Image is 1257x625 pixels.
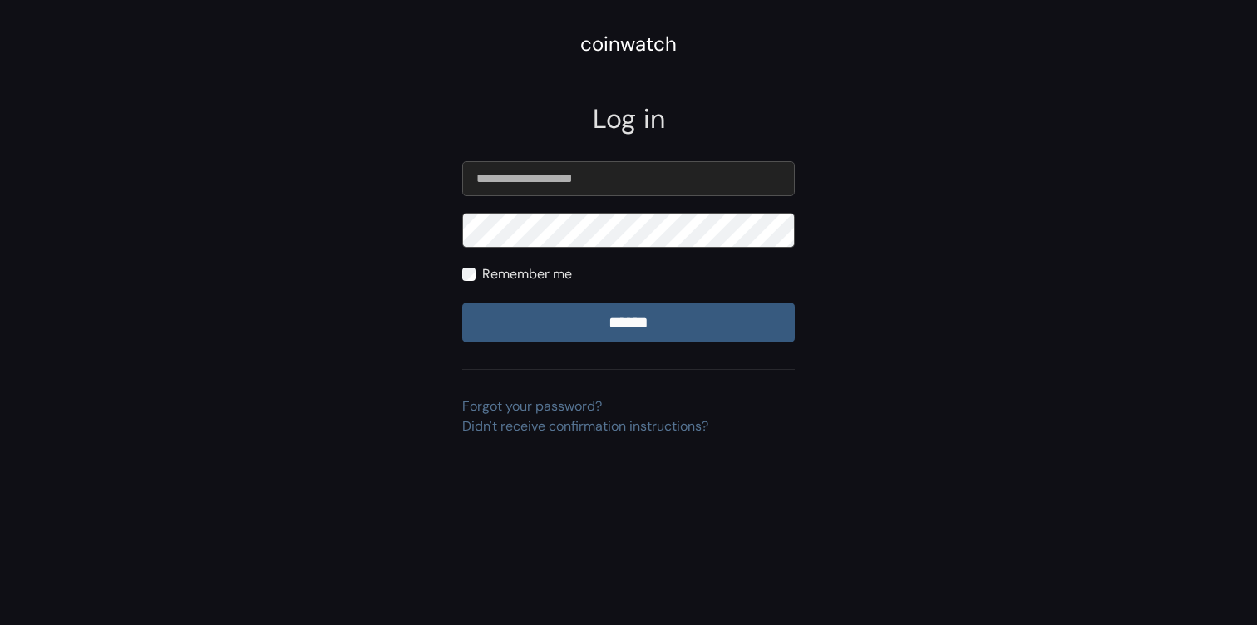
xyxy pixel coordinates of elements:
[462,397,602,415] a: Forgot your password?
[462,103,795,135] h2: Log in
[462,417,708,435] a: Didn't receive confirmation instructions?
[482,264,572,284] label: Remember me
[580,29,677,59] div: coinwatch
[580,37,677,55] a: coinwatch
